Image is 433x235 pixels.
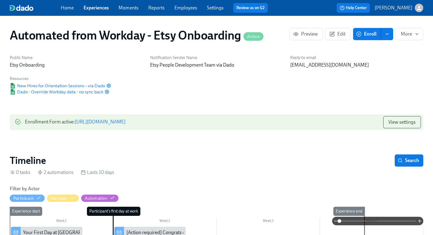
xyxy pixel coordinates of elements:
[10,207,42,216] div: Experience start
[10,5,61,11] a: dado
[85,195,108,201] div: Hide Automation
[47,195,78,202] button: Manager
[399,157,419,164] span: Search
[10,169,30,176] div: 0 tasks
[294,31,318,37] span: Preview
[357,31,376,37] span: Enroll
[81,195,119,202] button: Automation
[290,55,423,60] h6: Reply-to email
[331,31,345,37] span: Edit
[84,5,109,11] a: Experiences
[290,62,423,68] p: [EMAIL_ADDRESS][DOMAIN_NAME]
[10,83,16,88] img: Google Sheet
[401,31,418,37] span: More
[119,5,139,11] a: Moments
[375,5,412,11] p: [PERSON_NAME]
[10,89,103,95] span: Dado - Override Workday data - no sync back
[10,76,111,81] h6: Resources
[333,207,365,216] div: Experience end
[25,116,125,128] div: Enrollment Form active :
[81,169,114,176] div: Lasts 10 days
[75,119,125,125] a: [URL][DOMAIN_NAME]
[150,55,283,60] h6: Notification Sender Name
[236,5,265,11] a: Review us on G2
[233,3,268,13] button: Review us on G2
[381,28,393,40] button: enroll
[325,28,351,40] button: Edit
[87,207,140,216] div: Participant's first day at work
[353,28,381,40] button: Enroll
[396,28,423,40] button: More
[395,154,423,167] button: Search
[10,5,33,11] img: dado
[13,195,34,201] div: Hide Participant
[51,195,67,201] div: Hide Manager
[10,195,45,202] button: Participant
[174,5,197,11] a: Employees
[38,169,74,176] div: 2 automations
[10,89,103,95] a: Google SheetDado - Override Workday data - no sync back
[243,34,263,39] span: Active
[10,185,40,192] h6: Filter by Actor
[10,83,105,89] a: Google SheetNew Hires for Orientation Sessions – via Dado
[340,5,367,11] span: Help Center
[388,119,416,125] span: View settings
[148,5,165,11] a: Reports
[337,3,370,13] button: Help Center
[289,28,323,40] button: Preview
[10,83,105,89] span: New Hires for Orientation Sessions – via Dado
[375,4,423,12] button: [PERSON_NAME]
[207,5,224,11] a: Settings
[10,55,143,60] h6: Public Name
[61,5,74,11] a: Home
[10,89,16,95] img: Google Sheet
[10,28,263,43] h1: Automated from Workday - Etsy Onboarding
[383,116,421,128] button: View settings
[10,154,46,167] h2: Timeline
[150,62,283,68] p: Etsy People Development Team via Dado
[10,62,143,68] p: Etsy Onboarding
